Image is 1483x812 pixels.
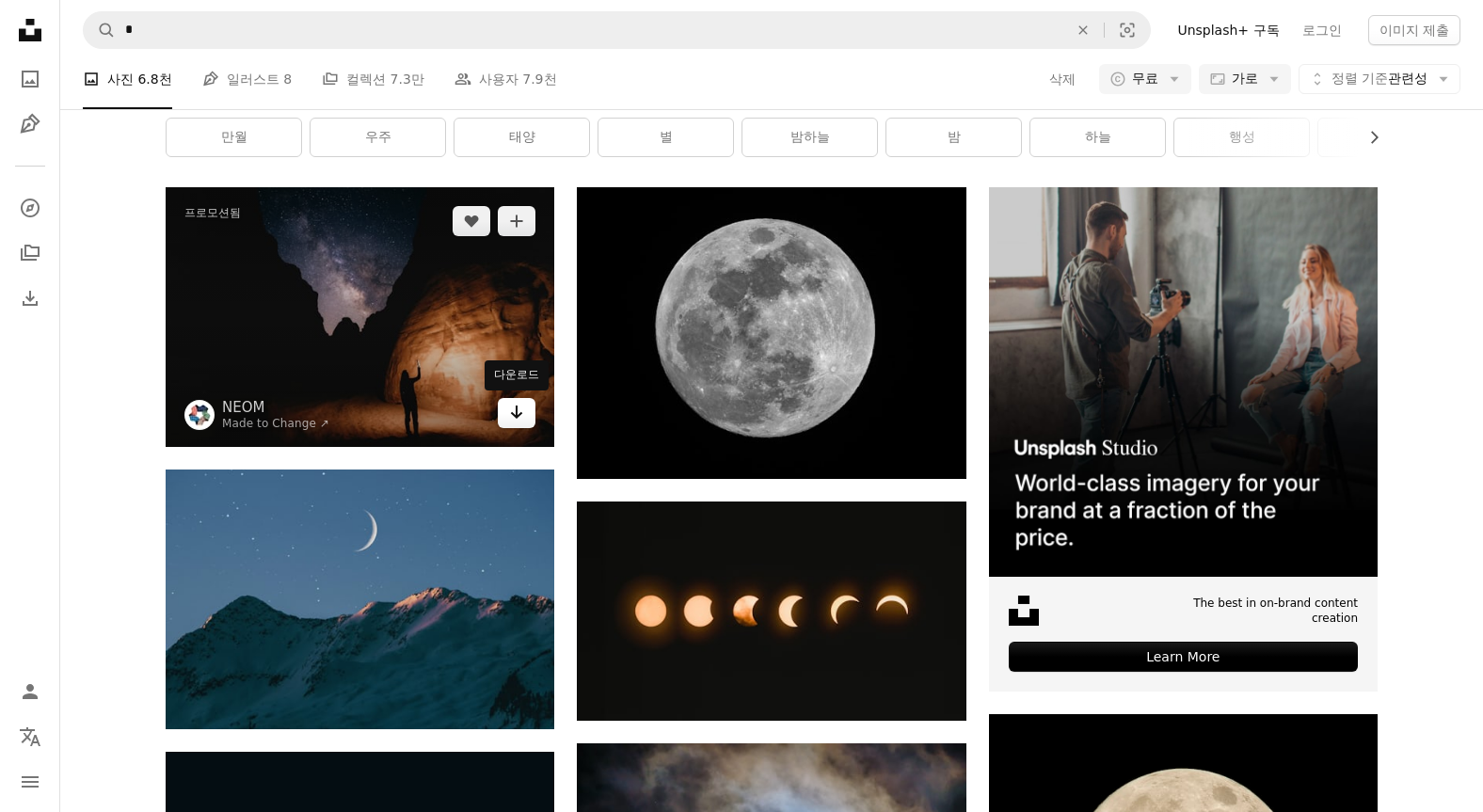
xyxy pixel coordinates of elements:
button: 좋아요 [453,206,490,236]
a: 달빛 [1318,119,1453,156]
img: file-1715651741414-859baba4300dimage [989,187,1378,576]
a: 프로모션됨 [184,206,242,221]
a: 만월 [167,119,301,156]
a: 로그인 [1291,15,1353,45]
a: 로그인 / 가입 [11,673,49,710]
a: 일러스트 [11,105,49,143]
button: 시각적 검색 [1105,12,1150,48]
span: 관련성 [1332,70,1427,88]
a: 컬렉션 7.3만 [322,49,424,109]
a: 다운로드 [498,398,535,428]
img: NEOM의 프로필로 이동 [184,400,215,430]
a: Made to Change ↗ [222,417,329,430]
button: 무료 [1099,64,1191,94]
a: 행성 [1174,119,1309,156]
span: 7.3만 [391,69,424,89]
button: 컬렉션에 추가 [498,206,535,236]
a: 태양 [454,119,589,156]
a: 밤하늘 [742,119,877,156]
a: 홈 — Unsplash [11,11,49,53]
img: 밤에 사막 한가운데에 서 있는 남자 [166,187,554,446]
button: 목록을 오른쪽으로 스크롤 [1357,119,1378,156]
a: Unsplash+ 구독 [1166,15,1290,45]
form: 사이트 전체에서 이미지 찾기 [83,11,1151,49]
img: 보름달 사진 [577,187,965,479]
div: 다운로드 [485,360,549,390]
button: 이미지 제출 [1368,15,1460,45]
img: file-1631678316303-ed18b8b5cb9cimage [1009,596,1039,626]
span: 정렬 기준 [1332,71,1388,86]
a: 밤 [886,119,1021,156]
a: 컬렉션 [11,234,49,272]
a: 개기월식 [577,602,965,619]
a: 우주 [311,119,445,156]
a: 산 위의 초승달 [166,590,554,607]
button: Unsplash 검색 [84,12,116,48]
a: NEOM [222,398,329,417]
span: 7.9천 [522,69,556,89]
button: 삭제 [1048,64,1076,94]
img: 개기월식 [577,502,965,720]
button: 정렬 기준관련성 [1299,64,1460,94]
a: 다운로드 내역 [11,279,49,317]
a: 밤에 사막 한가운데에 서 있는 남자 [166,308,554,325]
a: 사용자 7.9천 [454,49,557,109]
img: 산 위의 초승달 [166,470,554,729]
button: 삭제 [1062,12,1104,48]
a: 탐색 [11,189,49,227]
a: 일러스트 8 [202,49,292,109]
a: The best in on-brand content creationLearn More [989,187,1378,692]
a: 사진 [11,60,49,98]
span: 8 [283,69,292,89]
button: 가로 [1199,64,1291,94]
div: Learn More [1009,642,1358,672]
a: 별 [598,119,733,156]
span: The best in on-brand content creation [1144,596,1358,628]
a: 보름달 사진 [577,325,965,342]
span: 무료 [1132,70,1158,88]
button: 메뉴 [11,763,49,801]
button: 언어 [11,718,49,756]
a: 하늘 [1030,119,1165,156]
span: 가로 [1232,70,1258,88]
